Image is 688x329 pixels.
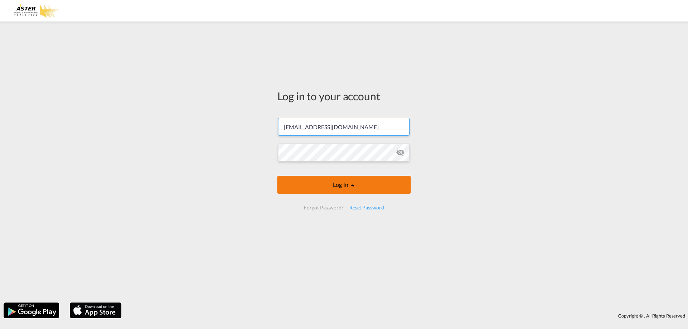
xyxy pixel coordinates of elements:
img: apple.png [69,302,122,319]
div: Forgot Password? [301,201,346,214]
button: LOGIN [277,176,411,194]
div: Copyright © . All Rights Reserved [125,310,688,322]
div: Log in to your account [277,88,411,103]
md-icon: icon-eye-off [396,148,405,157]
div: Reset Password [347,201,387,214]
img: google.png [3,302,60,319]
input: Enter email/phone number [278,118,410,136]
img: e3303e4028ba11efbf5f992c85cc34d8.png [11,3,59,19]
